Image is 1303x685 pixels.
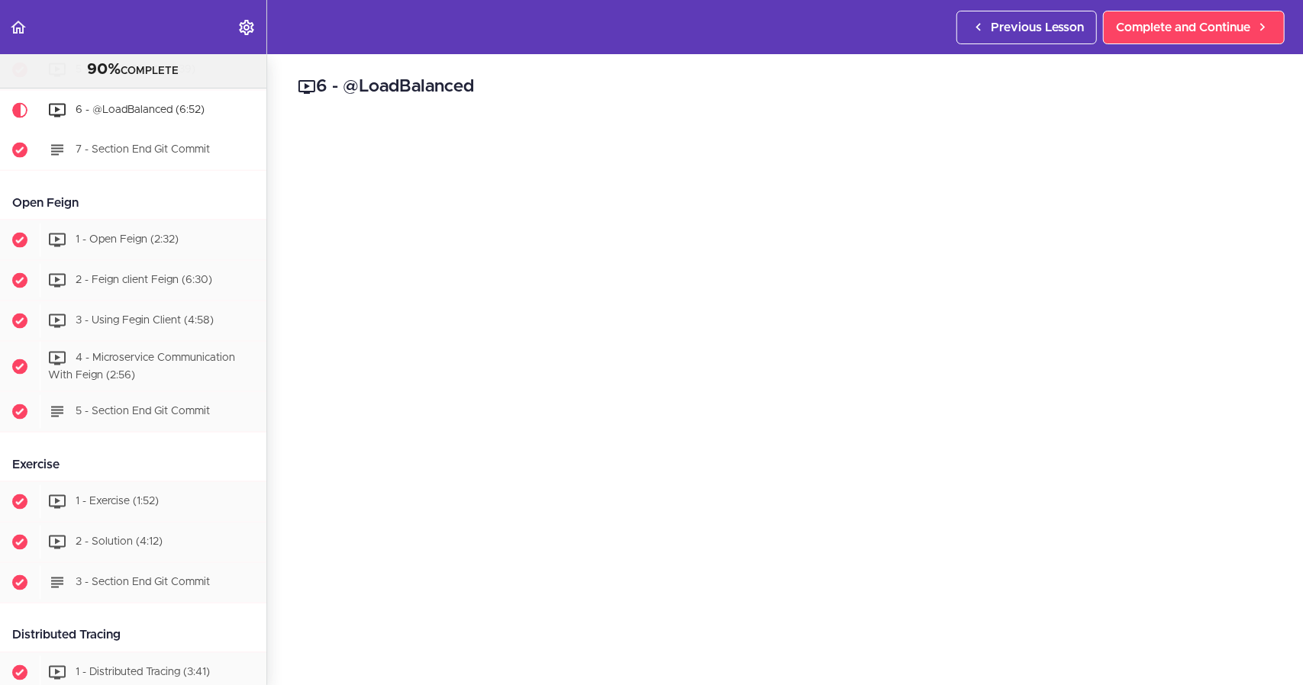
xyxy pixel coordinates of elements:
span: 5 - Section End Git Commit [76,407,210,417]
svg: Back to course curriculum [9,18,27,37]
span: 3 - Using Fegin Client (4:58) [76,315,214,326]
span: 90% [88,62,121,77]
span: 2 - Solution (4:12) [76,537,163,548]
div: COMPLETE [19,60,247,80]
span: 2 - Feign client Feign (6:30) [76,275,212,285]
span: Complete and Continue [1116,18,1250,37]
iframe: Video Player [298,123,1272,671]
a: Previous Lesson [956,11,1097,44]
span: 1 - Exercise (1:52) [76,497,159,507]
span: Previous Lesson [991,18,1084,37]
span: 4 - Microservice Communication With Feign (2:56) [48,352,235,381]
svg: Settings Menu [237,18,256,37]
a: Complete and Continue [1103,11,1285,44]
span: 3 - Section End Git Commit [76,577,210,588]
span: 1 - Distributed Tracing (3:41) [76,667,210,678]
h2: 6 - @LoadBalanced [298,74,1272,100]
span: 7 - Section End Git Commit [76,144,210,155]
span: 6 - @LoadBalanced (6:52) [76,105,205,115]
span: 1 - Open Feign (2:32) [76,234,179,245]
